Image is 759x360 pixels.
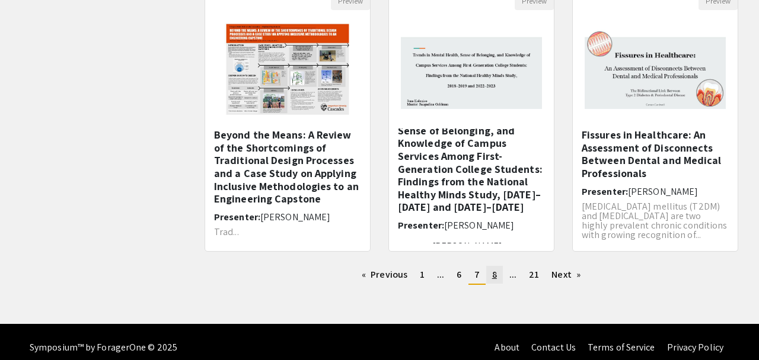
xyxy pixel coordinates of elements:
[214,211,361,223] h6: Presenter:
[457,268,461,281] span: 6
[398,220,545,231] h6: Presenter:
[214,226,239,238] span: Trad...
[398,240,432,252] span: Mentor:
[588,341,655,353] a: Terms of Service
[582,186,729,197] h6: Presenter:
[389,18,554,121] img: <p><span style="background-color: transparent; color: rgb(0, 0, 0);">Trends in Mental Health, Sen...
[420,268,425,281] span: 1
[398,111,545,214] h5: Trends in Mental Health, Sense of Belonging, and Knowledge of Campus Services Among First-Generat...
[582,202,729,240] p: [MEDICAL_DATA] mellitus (T2DM) and [MEDICAL_DATA] are two highly prevalent chronic conditions wit...
[529,268,539,281] span: 21
[437,268,444,281] span: ...
[509,268,516,281] span: ...
[444,219,514,232] span: [PERSON_NAME]
[546,266,586,284] a: Next page
[9,307,50,351] iframe: Chat
[573,18,738,121] img: <p>Fissures in Healthcare: An Assessment of Disconnects Between Dental and Medical Professionals</p>
[212,10,362,128] img: <p>Beyond the Means: A Review of the Shortcomings of Traditional Design Processes and a Case Stud...
[432,240,502,252] span: [PERSON_NAME]
[260,211,330,223] span: [PERSON_NAME]
[582,128,729,179] h5: Fissures in Healthcare: An Assessment of Disconnects Between Dental and Medical Professionals
[495,341,519,353] a: About
[214,128,361,205] h5: Beyond the Means: A Review of the Shortcomings of Traditional Design Processes and a Case Study o...
[356,266,413,284] a: Previous page
[531,341,576,353] a: Contact Us
[492,268,497,281] span: 8
[205,266,738,285] ul: Pagination
[667,341,723,353] a: Privacy Policy
[628,185,698,198] span: [PERSON_NAME]
[474,268,480,281] span: 7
